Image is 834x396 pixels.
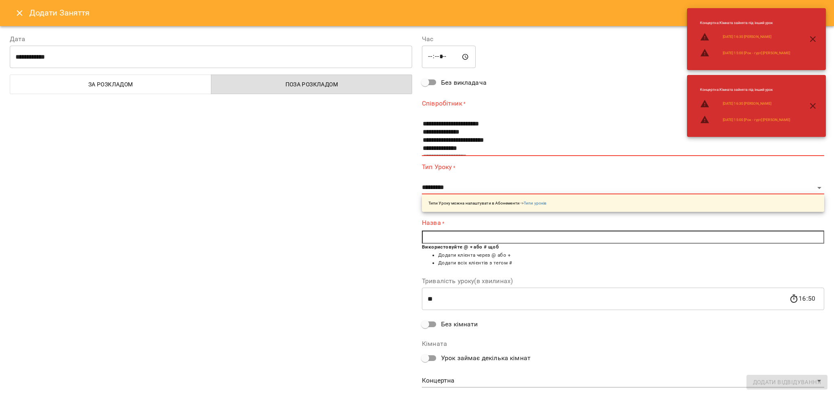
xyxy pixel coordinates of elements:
a: [DATE] 15:00 [Рок - гурт] [PERSON_NAME] [723,51,790,56]
p: Типи Уроку можна налаштувати в Абонементи -> [428,200,546,206]
li: Концертна : Кімната зайнята під інший урок [694,84,797,96]
span: Без кімнати [441,319,478,329]
button: Close [10,3,29,23]
label: Співробітник [422,99,824,108]
label: Дата [10,36,412,42]
span: Урок займає декілька кімнат [441,353,531,363]
b: Використовуйте @ + або # щоб [422,244,499,250]
label: Тип Уроку [422,163,824,172]
a: [DATE] 16:30 [PERSON_NAME] [723,34,771,40]
label: Час [422,36,824,42]
li: Додати всіх клієнтів з тегом # [438,259,824,267]
button: Поза розкладом [211,75,413,94]
span: Без викладача [441,78,487,88]
li: Додати клієнта через @ або + [438,251,824,260]
label: Тривалість уроку(в хвилинах) [422,278,824,284]
li: Концертна : Кімната зайнята під інший урок [694,17,797,29]
label: Кімната [422,341,824,347]
div: Концертна [422,374,824,387]
label: Назва [422,218,824,228]
a: Типи уроків [524,201,546,205]
a: [DATE] 16:30 [PERSON_NAME] [723,101,771,106]
span: Поза розкладом [216,79,408,89]
span: За розкладом [15,79,206,89]
a: [DATE] 15:00 [Рок - гурт] [PERSON_NAME] [723,117,790,123]
h6: Додати Заняття [29,7,824,19]
button: За розкладом [10,75,211,94]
